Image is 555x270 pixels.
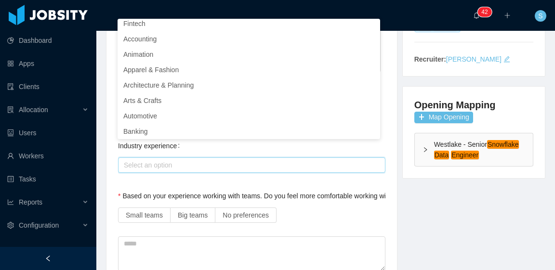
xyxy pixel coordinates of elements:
[118,77,380,93] li: Architecture & Planning
[369,21,374,26] i: icon: check
[121,159,126,171] input: Industry experience
[414,98,496,112] h4: Opening Mapping
[487,140,519,149] em: Snowflake
[178,211,208,219] span: Big teams
[504,12,511,19] i: icon: plus
[118,108,380,124] li: Automotive
[538,10,542,22] span: S
[223,211,269,219] span: No preferences
[118,93,380,108] li: Arts & Crafts
[7,199,14,206] i: icon: line-chart
[369,113,374,119] i: icon: check
[423,147,428,153] i: icon: right
[414,112,473,123] button: icon: plusMap Opening
[118,142,184,150] label: Industry experience
[369,129,374,134] i: icon: check
[434,151,449,159] em: Data
[503,56,510,63] i: icon: edit
[369,36,374,42] i: icon: check
[7,54,89,73] a: icon: appstoreApps
[118,124,380,139] li: Banking
[415,133,533,166] div: icon: rightWestlake - SeniorSnowflake Data Engineer
[19,106,48,114] span: Allocation
[7,77,89,96] a: icon: auditClients
[7,169,89,189] a: icon: profileTasks
[485,7,488,17] p: 2
[118,16,380,31] li: Fintech
[369,51,374,57] i: icon: check
[369,67,374,73] i: icon: check
[118,62,380,77] li: Apparel & Fashion
[7,222,14,229] i: icon: setting
[118,47,380,62] li: Animation
[477,7,491,17] sup: 42
[481,7,485,17] p: 4
[118,31,380,47] li: Accounting
[7,106,14,113] i: icon: solution
[7,31,89,50] a: icon: pie-chartDashboard
[118,192,493,200] label: Based on your experience working with teams. Do you feel more comfortable working with larger tea...
[369,98,374,103] i: icon: check
[124,160,375,170] div: Select an option
[446,55,502,63] a: [PERSON_NAME]
[19,221,59,229] span: Configuration
[19,198,42,206] span: Reports
[7,123,89,142] a: icon: robotUsers
[369,82,374,88] i: icon: check
[126,211,163,219] span: Small teams
[451,151,479,159] em: Engineer
[473,12,480,19] i: icon: bell
[7,146,89,166] a: icon: userWorkers
[414,55,446,63] strong: Recruiter:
